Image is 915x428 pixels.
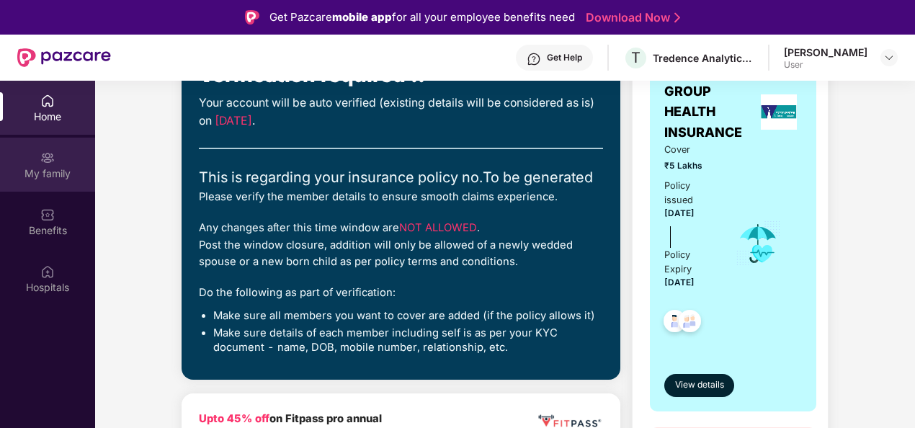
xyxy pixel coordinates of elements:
[784,59,867,71] div: User
[199,285,603,301] div: Do the following as part of verification:
[527,52,541,66] img: svg+xml;base64,PHN2ZyBpZD0iSGVscC0zMngzMiIgeG1sbnM9Imh0dHA6Ly93d3cudzMub3JnLzIwMDAvc3ZnIiB3aWR0aD...
[213,309,603,324] li: Make sure all members you want to cover are added (if the policy allows it)
[784,45,867,59] div: [PERSON_NAME]
[199,94,603,130] div: Your account will be auto verified (existing details will be considered as is) on .
[657,306,692,341] img: svg+xml;base64,PHN2ZyB4bWxucz0iaHR0cDovL3d3dy53My5vcmcvMjAwMC9zdmciIHdpZHRoPSI0OC45NDMiIGhlaWdodD...
[735,220,782,267] img: icon
[199,220,603,270] div: Any changes after this time window are . Post the window closure, addition will only be allowed o...
[672,306,708,341] img: svg+xml;base64,PHN2ZyB4bWxucz0iaHR0cDovL3d3dy53My5vcmcvMjAwMC9zdmciIHdpZHRoPSI0OC45NDMiIGhlaWdodD...
[761,94,797,130] img: insurerLogo
[199,412,269,425] b: Upto 45% off
[675,378,724,392] span: View details
[653,51,754,65] div: Tredence Analytics Solutions Private Limited
[664,143,715,157] span: Cover
[664,277,695,287] span: [DATE]
[269,9,575,26] div: Get Pazcare for all your employee benefits need
[664,159,715,173] span: ₹5 Lakhs
[40,208,55,222] img: svg+xml;base64,PHN2ZyBpZD0iQmVuZWZpdHMiIHhtbG5zPSJodHRwOi8vd3d3LnczLm9yZy8yMDAwL3N2ZyIgd2lkdGg9Ij...
[664,208,695,218] span: [DATE]
[664,179,715,208] div: Policy issued
[664,374,734,397] button: View details
[664,81,755,143] span: GROUP HEALTH INSURANCE
[213,326,603,355] li: Make sure details of each member including self is as per your KYC document - name, DOB, mobile n...
[332,10,392,24] strong: mobile app
[664,248,715,277] div: Policy Expiry
[40,94,55,108] img: svg+xml;base64,PHN2ZyBpZD0iSG9tZSIgeG1sbnM9Imh0dHA6Ly93d3cudzMub3JnLzIwMDAvc3ZnIiB3aWR0aD0iMjAiIG...
[40,264,55,279] img: svg+xml;base64,PHN2ZyBpZD0iSG9zcGl0YWxzIiB4bWxucz0iaHR0cDovL3d3dy53My5vcmcvMjAwMC9zdmciIHdpZHRoPS...
[215,114,252,128] span: [DATE]
[399,221,477,234] span: NOT ALLOWED
[40,151,55,165] img: svg+xml;base64,PHN2ZyB3aWR0aD0iMjAiIGhlaWdodD0iMjAiIHZpZXdCb3g9IjAgMCAyMCAyMCIgZmlsbD0ibm9uZSIgeG...
[631,49,640,66] span: T
[199,189,603,205] div: Please verify the member details to ensure smooth claims experience.
[17,48,111,67] img: New Pazcare Logo
[674,10,680,25] img: Stroke
[199,166,603,189] div: This is regarding your insurance policy no. To be generated
[586,10,676,25] a: Download Now
[883,52,895,63] img: svg+xml;base64,PHN2ZyBpZD0iRHJvcGRvd24tMzJ4MzIiIHhtbG5zPSJodHRwOi8vd3d3LnczLm9yZy8yMDAwL3N2ZyIgd2...
[547,52,582,63] div: Get Help
[245,10,259,24] img: Logo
